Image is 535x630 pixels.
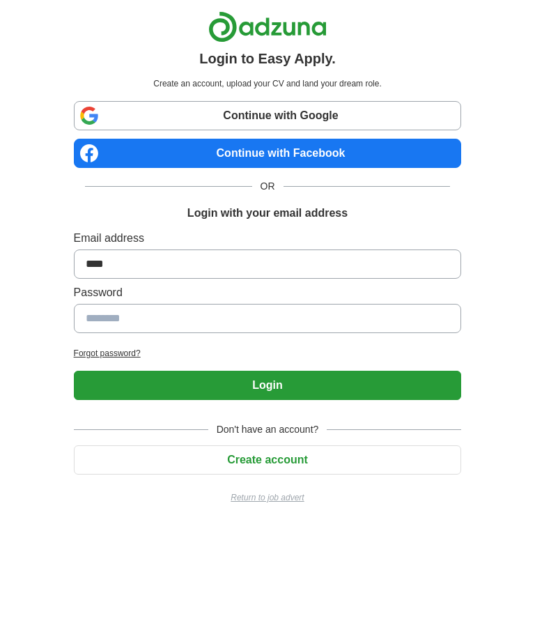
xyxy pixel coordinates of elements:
[252,179,284,194] span: OR
[74,491,462,504] a: Return to job advert
[74,371,462,400] button: Login
[208,11,327,43] img: Adzuna logo
[187,205,348,222] h1: Login with your email address
[208,422,327,437] span: Don't have an account?
[74,101,462,130] a: Continue with Google
[74,445,462,475] button: Create account
[199,48,336,69] h1: Login to Easy Apply.
[74,347,462,360] a: Forgot password?
[74,230,462,247] label: Email address
[74,454,462,466] a: Create account
[74,139,462,168] a: Continue with Facebook
[74,284,462,301] label: Password
[77,77,459,90] p: Create an account, upload your CV and land your dream role.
